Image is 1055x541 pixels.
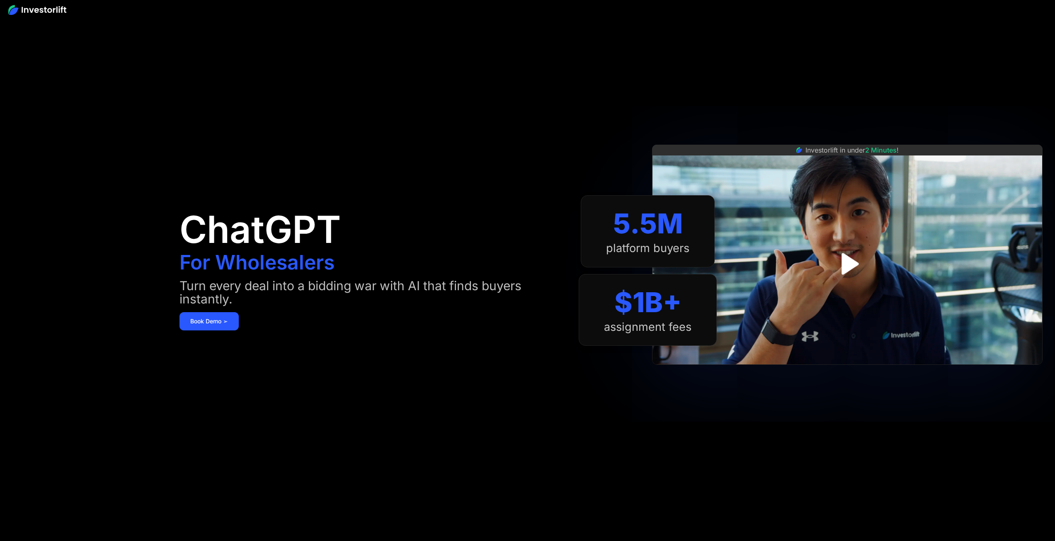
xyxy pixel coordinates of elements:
[179,252,335,272] h1: For Wholesalers
[606,242,689,255] div: platform buyers
[604,320,691,334] div: assignment fees
[613,207,683,240] div: 5.5M
[805,145,899,155] div: Investorlift in under !
[614,286,682,319] div: $1B+
[865,146,897,154] span: 2 Minutes
[179,312,239,330] a: Book Demo ➢
[179,279,563,306] div: Turn every deal into a bidding war with AI that finds buyers instantly.
[179,211,341,248] h1: ChatGPT
[829,245,866,282] a: open lightbox
[785,369,909,379] iframe: Customer reviews powered by Trustpilot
